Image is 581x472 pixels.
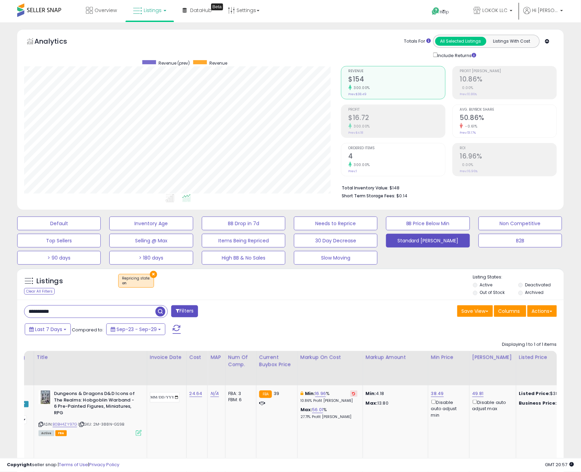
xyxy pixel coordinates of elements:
h2: 10.86% [460,75,557,85]
span: Overview [95,7,117,14]
span: Sep-23 - Sep-29 [117,326,157,333]
div: ASIN: [39,391,142,435]
a: 49.81 [472,390,484,397]
a: Hi [PERSON_NAME] [524,7,563,22]
h2: $154 [349,75,445,85]
p: 27.71% Profit [PERSON_NAME] [300,415,358,419]
div: Invoice Date [150,354,184,361]
b: Max: [300,406,313,413]
span: Last 7 Days [35,326,62,333]
button: Top Sellers [17,234,101,248]
button: × [150,271,157,278]
span: $0.14 [397,193,408,199]
div: % [300,407,358,419]
span: DataHub [190,7,212,14]
button: Sep-23 - Sep-29 [106,323,165,335]
a: Privacy Policy [89,462,119,468]
div: Markup on Cost [300,354,360,361]
b: Dungeons & Dragons D&D Icons of The Realms: Hobgoblin Warband - 6 Pre-Painted Figures, Miniatures... [54,391,138,418]
button: BB Price Below Min [386,217,470,230]
div: $38.49 [519,400,576,406]
div: Repricing [2,354,31,361]
a: N/A [210,390,219,397]
span: Revenue (prev) [158,60,190,66]
small: Prev: $4.18 [349,131,363,135]
h2: 16.96% [460,152,557,162]
span: ROI [460,146,557,150]
small: Prev: 10.86% [460,92,477,96]
div: Displaying 1 to 1 of 1 items [502,341,557,348]
span: Columns [498,308,520,315]
b: Short Term Storage Fees: [342,193,396,199]
span: 2025-10-7 20:57 GMT [545,462,574,468]
div: Clear All Filters [24,288,55,295]
strong: Max: [366,400,378,406]
button: BB Drop in 7d [202,217,285,230]
small: 300.00% [352,85,370,90]
img: 51DJxB9W8YL._SL40_.jpg [39,391,52,404]
button: Inventory Age [109,217,193,230]
a: B0BH4ZY97G [53,421,77,427]
small: 0.00% [460,85,474,90]
small: -0.61% [463,124,478,129]
p: Listing States: [473,274,564,281]
button: Save View [457,305,493,317]
i: Get Help [431,7,440,15]
a: Terms of Use [59,462,88,468]
button: Columns [494,305,526,317]
span: All listings currently available for purchase on Amazon [39,430,54,436]
span: Repricing state : [122,276,150,286]
p: 13.80 [366,400,423,406]
li: $148 [342,183,552,191]
span: Profit [349,108,445,112]
span: | SKU: 2M-388N-GS9B [78,421,124,427]
button: 30 Day Decrease [294,234,377,248]
span: Revenue [209,60,227,66]
label: Archived [525,289,544,295]
button: Items Being Repriced [202,234,285,248]
th: CSV column name: cust_attr_3_Invoice Date [147,351,186,385]
h5: Listings [36,276,63,286]
span: LOKOK LLC [483,7,508,14]
h2: $16.72 [349,114,445,123]
p: 10.86% Profit [PERSON_NAME] [300,398,358,403]
button: Selling @ Max [109,234,193,248]
button: Default [17,217,101,230]
div: on [122,281,150,286]
small: Prev: 16.96% [460,169,478,173]
a: 38.49 [431,390,444,397]
div: Totals For [404,38,431,45]
button: All Selected Listings [435,37,486,46]
button: High BB & No Sales [202,251,285,265]
span: Revenue [349,69,445,73]
a: 16.96 [315,390,326,397]
span: FBA [55,430,67,436]
small: FBA [259,391,272,398]
span: 39 [274,390,279,397]
div: Disable auto adjust max [472,398,511,412]
div: Current Buybox Price [259,354,295,368]
strong: Min: [366,390,376,397]
label: Deactivated [525,282,551,288]
small: Prev: 1 [349,169,357,173]
a: 24.64 [189,390,202,397]
div: % [300,391,358,403]
button: Actions [527,305,557,317]
span: Compared to: [72,327,103,333]
div: [PERSON_NAME] [472,354,513,361]
th: The percentage added to the cost of goods (COGS) that forms the calculator for Min & Max prices. [297,351,363,385]
small: 300.00% [352,124,370,129]
strong: Copyright [7,462,32,468]
div: Cost [189,354,205,361]
button: Needs to Reprice [294,217,377,230]
span: Ordered Items [349,146,445,150]
button: Last 7 Days [25,323,71,335]
small: 0.00% [460,162,474,167]
div: FBM: 6 [228,397,251,403]
b: Listed Price: [519,390,550,397]
button: B2B [479,234,562,248]
span: Hi [PERSON_NAME] [533,7,558,14]
small: Prev: $38.49 [349,92,367,96]
button: Filters [171,305,198,317]
button: Slow Moving [294,251,377,265]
